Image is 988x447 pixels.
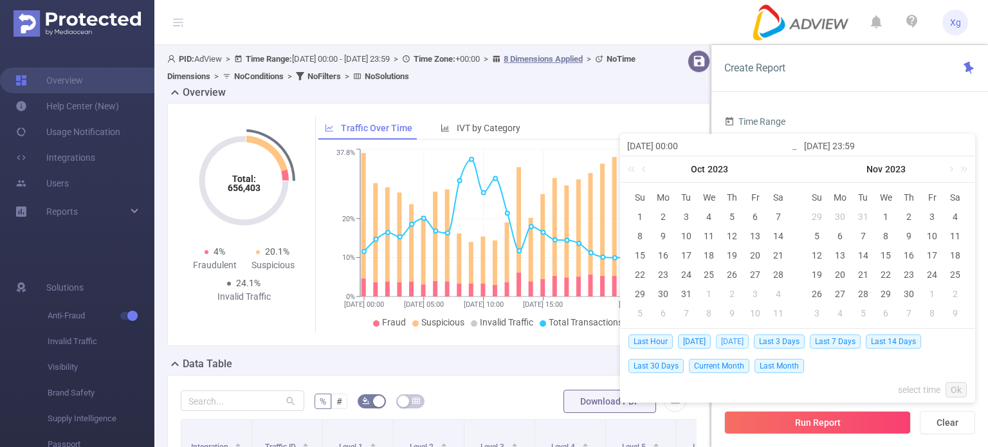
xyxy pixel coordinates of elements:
[632,228,648,244] div: 8
[944,192,967,203] span: Sa
[675,265,698,284] td: October 24, 2023
[852,226,875,246] td: November 7, 2023
[724,306,740,321] div: 9
[698,192,721,203] span: We
[690,156,706,182] a: Oct
[320,396,326,406] span: %
[698,265,721,284] td: October 25, 2023
[897,226,920,246] td: November 9, 2023
[744,304,767,323] td: November 10, 2023
[511,441,518,445] i: icon: caret-up
[523,300,563,309] tspan: [DATE] 15:00
[215,290,273,304] div: Invalid Traffic
[875,207,898,226] td: November 1, 2023
[901,306,917,321] div: 7
[805,192,828,203] span: Su
[724,411,911,434] button: Run Report
[754,334,805,349] span: Last 3 Days
[628,304,652,323] td: November 5, 2023
[947,248,963,263] div: 18
[924,267,940,282] div: 24
[852,192,875,203] span: Tu
[720,226,744,246] td: October 12, 2023
[48,406,154,432] span: Supply Intelligence
[947,209,963,224] div: 4
[828,207,852,226] td: October 30, 2023
[744,226,767,246] td: October 13, 2023
[832,267,848,282] div: 20
[628,246,652,265] td: October 15, 2023
[810,334,861,349] span: Last 7 Days
[652,226,675,246] td: October 9, 2023
[920,246,944,265] td: November 17, 2023
[222,54,234,64] span: >
[878,248,893,263] div: 15
[675,207,698,226] td: October 3, 2023
[852,188,875,207] th: Tue
[771,248,786,263] div: 21
[744,265,767,284] td: October 27, 2023
[747,248,763,263] div: 20
[701,267,717,282] div: 25
[950,10,961,35] span: Xg
[897,265,920,284] td: November 23, 2023
[944,156,956,182] a: Next month (PageDown)
[855,286,871,302] div: 28
[720,246,744,265] td: October 19, 2023
[652,188,675,207] th: Mon
[365,71,409,81] b: No Solutions
[944,265,967,284] td: November 25, 2023
[701,306,717,321] div: 8
[675,284,698,304] td: October 31, 2023
[875,265,898,284] td: November 22, 2023
[875,226,898,246] td: November 8, 2023
[809,286,825,302] div: 26
[679,209,694,224] div: 3
[675,188,698,207] th: Tue
[944,188,967,207] th: Sat
[698,246,721,265] td: October 18, 2023
[767,188,790,207] th: Sat
[46,275,84,300] span: Solutions
[767,192,790,203] span: Sa
[852,284,875,304] td: November 28, 2023
[953,156,970,182] a: Next year (Control + right)
[210,71,223,81] span: >
[639,156,651,182] a: Previous month (PageUp)
[421,317,464,327] span: Suspicious
[897,207,920,226] td: November 2, 2023
[804,138,968,154] input: End date
[828,265,852,284] td: November 20, 2023
[828,284,852,304] td: November 27, 2023
[625,156,642,182] a: Last year (Control + left)
[628,226,652,246] td: October 8, 2023
[744,192,767,203] span: Fr
[655,267,671,282] div: 23
[369,441,376,445] i: icon: caret-up
[897,304,920,323] td: December 7, 2023
[878,286,893,302] div: 29
[944,284,967,304] td: December 2, 2023
[232,174,256,184] tspan: Total:
[855,248,871,263] div: 14
[706,156,729,182] a: 2023
[412,397,420,405] i: icon: table
[771,306,786,321] div: 11
[920,188,944,207] th: Fri
[244,259,302,272] div: Suspicious
[698,226,721,246] td: October 11, 2023
[655,248,671,263] div: 16
[679,267,694,282] div: 24
[655,286,671,302] div: 30
[897,246,920,265] td: November 16, 2023
[944,246,967,265] td: November 18, 2023
[15,170,69,196] a: Users
[246,54,292,64] b: Time Range:
[875,246,898,265] td: November 15, 2023
[897,192,920,203] span: Th
[828,192,852,203] span: Mo
[167,55,179,63] i: icon: user
[632,248,648,263] div: 15
[828,246,852,265] td: November 13, 2023
[675,246,698,265] td: October 17, 2023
